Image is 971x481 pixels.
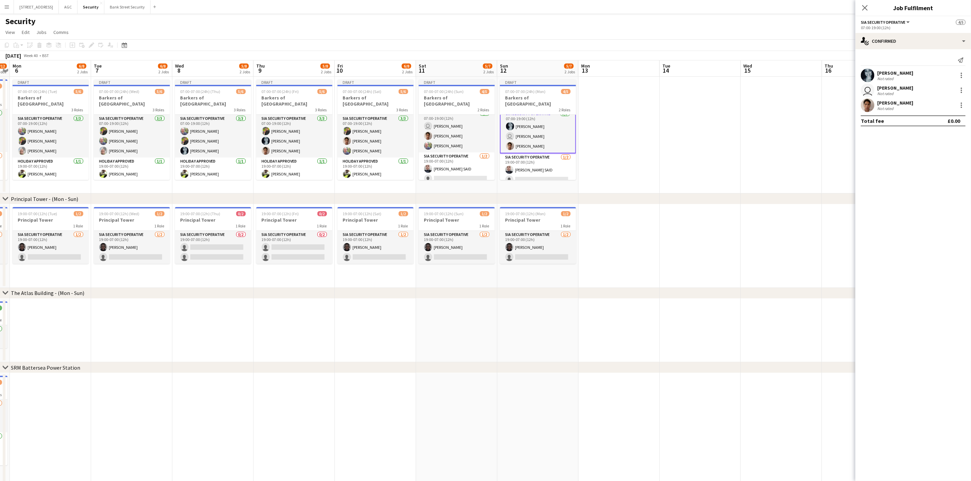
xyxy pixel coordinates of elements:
[505,211,546,216] span: 19:00-07:00 (12h) (Mon)
[18,89,57,94] span: 07:00-07:00 (24h) (Tue)
[256,79,332,85] div: Draft
[855,33,971,49] div: Confirmed
[93,67,102,74] span: 7
[500,79,576,85] div: Draft
[500,207,576,264] app-job-card: 19:00-07:00 (12h) (Mon)1/2Principal Tower1 RoleSIA Security Operative1/219:00-07:00 (12h)[PERSON_...
[419,207,495,264] app-job-card: 19:00-07:00 (12h) (Sun)1/2Principal Tower1 RoleSIA Security Operative1/219:00-07:00 (12h)[PERSON_...
[343,89,382,94] span: 07:00-07:00 (24h) (Sat)
[419,110,495,152] app-card-role: SIA Security Operative3/307:00-19:00 (12h) [PERSON_NAME][PERSON_NAME][PERSON_NAME]
[336,67,343,74] span: 10
[77,69,88,74] div: 2 Jobs
[337,207,414,264] app-job-card: 19:00-07:00 (12h) (Sat)1/2Principal Tower1 RoleSIA Security Operative1/219:00-07:00 (12h)[PERSON_...
[22,29,30,35] span: Edit
[53,29,69,35] span: Comms
[94,79,170,180] app-job-card: Draft07:00-07:00 (24h) (Wed)5/6Barkers of [GEOGRAPHIC_DATA]3 RolesSIA Security Operative3/307:00-...
[483,69,494,74] div: 2 Jobs
[5,16,36,26] h1: Security
[499,67,508,74] span: 12
[861,20,905,25] span: SIA Security Operative
[419,63,426,69] span: Sat
[13,115,89,158] app-card-role: SIA Security Operative3/307:00-19:00 (12h)[PERSON_NAME][PERSON_NAME][PERSON_NAME]
[480,223,489,228] span: 1 Role
[419,79,495,180] app-job-card: Draft07:00-07:00 (24h) (Sun)4/5Barkers of [GEOGRAPHIC_DATA]2 RolesSIA Security Operative3/307:00-...
[500,153,576,186] app-card-role: SIA Security Operative1/219:00-07:00 (12h)[PERSON_NAME] SAID
[662,63,670,69] span: Tue
[158,63,168,69] span: 6/8
[424,211,464,216] span: 19:00-07:00 (12h) (Sun)
[13,207,89,264] app-job-card: 19:00-07:00 (12h) (Tue)1/2Principal Tower1 RoleSIA Security Operative1/219:00-07:00 (12h)[PERSON_...
[419,231,495,264] app-card-role: SIA Security Operative1/219:00-07:00 (12h)[PERSON_NAME]
[320,63,330,69] span: 5/8
[11,364,80,371] div: SRM Battersea Power Station
[315,107,327,112] span: 3 Roles
[744,63,752,69] span: Wed
[234,107,246,112] span: 3 Roles
[175,79,251,180] div: Draft07:00-07:00 (24h) (Thu)5/6Barkers of [GEOGRAPHIC_DATA]3 RolesSIA Security Operative3/307:00-...
[94,115,170,158] app-card-role: SIA Security Operative3/307:00-19:00 (12h)[PERSON_NAME][PERSON_NAME][PERSON_NAME]
[11,290,84,296] div: The Atlas Building - (Mon - Sun)
[175,207,251,264] div: 19:00-07:00 (12h) (Thu)0/2Principal Tower1 RoleSIA Security Operative0/219:00-07:00 (12h)
[42,53,49,58] div: BST
[480,211,489,216] span: 1/2
[94,79,170,85] div: Draft
[861,20,911,25] button: SIA Security Operative
[256,79,332,180] app-job-card: Draft07:00-07:00 (24h) (Fri)5/6Barkers of [GEOGRAPHIC_DATA]3 RolesSIA Security Operative3/307:00-...
[94,207,170,264] app-job-card: 19:00-07:00 (12h) (Wed)1/2Principal Tower1 RoleSIA Security Operative1/219:00-07:00 (12h)[PERSON_...
[94,158,170,181] app-card-role: Holiday Approved1/119:00-07:00 (12h)[PERSON_NAME]
[565,69,575,74] div: 2 Jobs
[175,115,251,158] app-card-role: SIA Security Operative3/307:00-19:00 (12h)[PERSON_NAME][PERSON_NAME][PERSON_NAME]
[424,89,464,94] span: 07:00-07:00 (24h) (Sun)
[5,29,15,35] span: View
[500,95,576,107] h3: Barkers of [GEOGRAPHIC_DATA]
[500,79,576,180] div: Draft07:00-07:00 (24h) (Mon)4/5Barkers of [GEOGRAPHIC_DATA]2 RolesSIA Security Operative3/307:00-...
[13,79,89,85] div: Draft
[155,89,164,94] span: 5/6
[561,211,571,216] span: 1/2
[175,231,251,264] app-card-role: SIA Security Operative0/219:00-07:00 (12h)
[18,211,57,216] span: 19:00-07:00 (12h) (Tue)
[11,196,78,202] div: Principal Tower - (Mon - Sun)
[13,63,21,69] span: Mon
[74,89,83,94] span: 5/6
[104,0,151,14] button: Bank Street Security
[877,70,913,76] div: [PERSON_NAME]
[51,28,71,37] a: Comms
[262,89,299,94] span: 07:00-07:00 (24h) (Fri)
[74,211,83,216] span: 1/2
[877,76,895,81] div: Not rated
[175,79,251,85] div: Draft
[13,158,89,181] app-card-role: Holiday Approved1/119:00-07:00 (12h)[PERSON_NAME]
[175,63,184,69] span: Wed
[14,0,59,14] button: [STREET_ADDRESS]
[256,158,332,181] app-card-role: Holiday Approved1/119:00-07:00 (12h)[PERSON_NAME]
[155,223,164,228] span: 1 Role
[855,3,971,12] h3: Job Fulfilment
[317,223,327,228] span: 1 Role
[877,85,913,91] div: [PERSON_NAME]
[3,28,18,37] a: View
[256,217,332,223] h3: Principal Tower
[13,79,89,180] app-job-card: Draft07:00-07:00 (24h) (Tue)5/6Barkers of [GEOGRAPHIC_DATA]3 RolesSIA Security Operative3/307:00-...
[948,117,960,124] div: £0.00
[561,223,571,228] span: 1 Role
[505,89,546,94] span: 07:00-07:00 (24h) (Mon)
[236,89,246,94] span: 5/6
[398,223,408,228] span: 1 Role
[337,115,414,158] app-card-role: SIA Security Operative3/307:00-19:00 (12h)[PERSON_NAME][PERSON_NAME][PERSON_NAME]
[561,89,571,94] span: 4/5
[743,67,752,74] span: 15
[94,217,170,223] h3: Principal Tower
[419,95,495,107] h3: Barkers of [GEOGRAPHIC_DATA]
[661,67,670,74] span: 14
[825,63,833,69] span: Thu
[240,69,250,74] div: 2 Jobs
[155,211,164,216] span: 1/2
[317,89,327,94] span: 5/6
[419,152,495,185] app-card-role: SIA Security Operative1/219:00-07:00 (12h)[PERSON_NAME] SAID
[419,79,495,85] div: Draft
[5,52,21,59] div: [DATE]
